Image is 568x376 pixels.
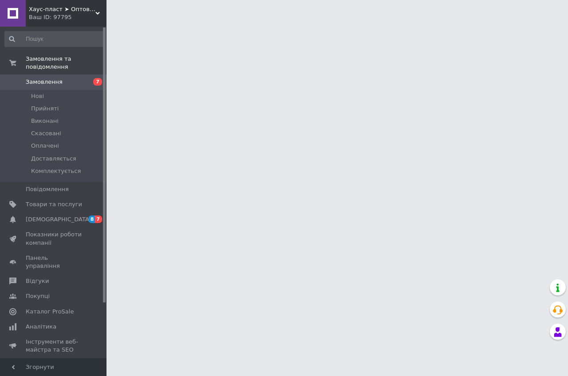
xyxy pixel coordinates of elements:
[26,200,82,208] span: Товари та послуги
[26,277,49,285] span: Відгуки
[26,185,69,193] span: Повідомлення
[31,129,61,137] span: Скасовані
[88,215,95,223] span: 8
[29,5,95,13] span: Хаус-пласт ➤ Оптовий склад госптоварів
[31,167,81,175] span: Комплектується
[26,292,50,300] span: Покупці
[26,308,74,316] span: Каталог ProSale
[4,31,105,47] input: Пошук
[31,142,59,150] span: Оплачені
[26,55,106,71] span: Замовлення та повідомлення
[31,105,59,113] span: Прийняті
[93,78,102,86] span: 7
[31,117,59,125] span: Виконані
[95,215,102,223] span: 7
[31,155,76,163] span: Доставляється
[29,13,106,21] div: Ваш ID: 97795
[26,231,82,247] span: Показники роботи компанії
[26,338,82,354] span: Інструменти веб-майстра та SEO
[26,215,91,223] span: [DEMOGRAPHIC_DATA]
[26,254,82,270] span: Панель управління
[26,323,56,331] span: Аналітика
[31,92,44,100] span: Нові
[26,78,63,86] span: Замовлення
